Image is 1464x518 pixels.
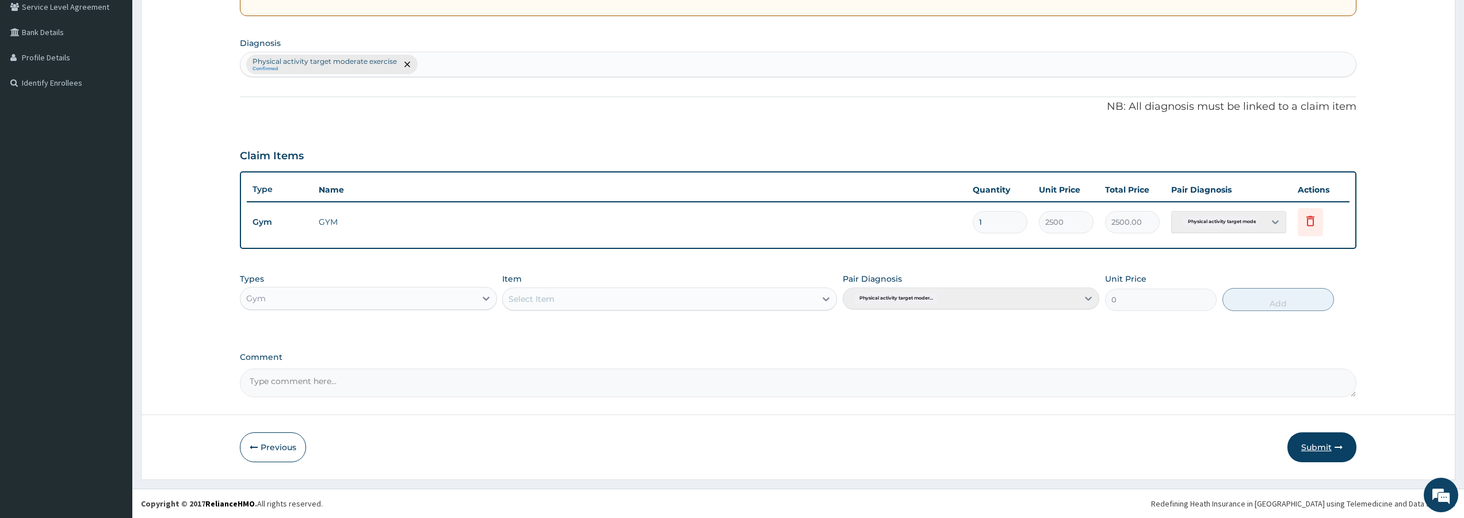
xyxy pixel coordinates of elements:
[509,293,555,305] div: Select Item
[1099,178,1165,201] th: Total Price
[1105,273,1146,285] label: Unit Price
[1222,288,1334,311] button: Add
[246,293,266,304] div: Gym
[240,274,264,284] label: Types
[21,57,47,86] img: d_794563401_company_1708531726252_794563401
[6,314,219,354] textarea: Type your message and hit 'Enter'
[247,212,313,233] td: Gym
[67,145,159,261] span: We're online!
[1292,178,1350,201] th: Actions
[205,498,255,509] a: RelianceHMO
[240,37,281,49] label: Diagnosis
[247,179,313,200] th: Type
[60,64,193,79] div: Chat with us now
[967,178,1033,201] th: Quantity
[313,178,967,201] th: Name
[313,210,967,233] td: GYM
[240,352,1356,362] label: Comment
[502,273,522,285] label: Item
[843,273,902,285] label: Pair Diagnosis
[141,498,257,509] strong: Copyright © 2017 .
[1033,178,1099,201] th: Unit Price
[240,150,304,163] h3: Claim Items
[240,432,306,462] button: Previous
[132,489,1464,518] footer: All rights reserved.
[1151,498,1455,509] div: Redefining Heath Insurance in [GEOGRAPHIC_DATA] using Telemedicine and Data Science!
[189,6,216,33] div: Minimize live chat window
[240,99,1356,114] p: NB: All diagnosis must be linked to a claim item
[1287,432,1356,462] button: Submit
[1165,178,1292,201] th: Pair Diagnosis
